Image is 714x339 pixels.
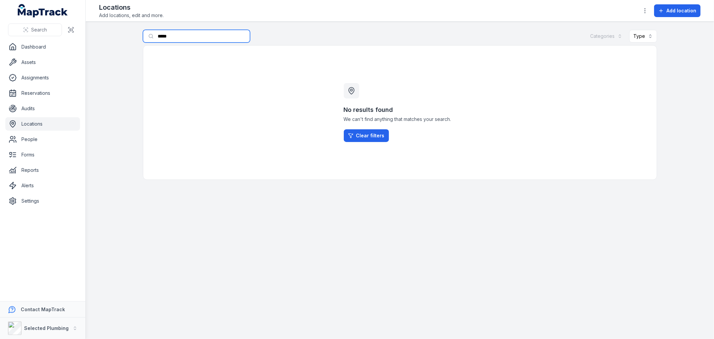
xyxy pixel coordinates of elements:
[344,129,389,142] a: Clear filters
[31,26,47,33] span: Search
[344,116,456,123] span: We can't find anything that matches your search.
[629,30,657,43] button: Type
[99,12,164,19] span: Add locations, edit and more.
[344,105,456,115] h3: No results found
[654,4,701,17] button: Add location
[5,86,80,100] a: Reservations
[5,148,80,161] a: Forms
[5,71,80,84] a: Assignments
[5,40,80,54] a: Dashboard
[5,56,80,69] a: Assets
[5,179,80,192] a: Alerts
[5,102,80,115] a: Audits
[5,194,80,208] a: Settings
[8,23,62,36] button: Search
[24,325,69,331] strong: Selected Plumbing
[18,4,68,17] a: MapTrack
[21,307,65,312] strong: Contact MapTrack
[5,117,80,131] a: Locations
[99,3,164,12] h2: Locations
[666,7,696,14] span: Add location
[5,163,80,177] a: Reports
[5,133,80,146] a: People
